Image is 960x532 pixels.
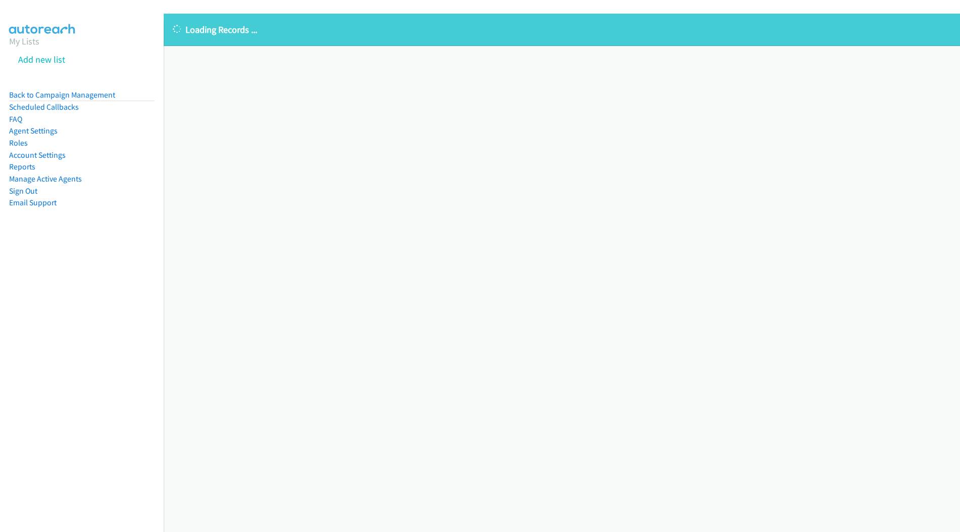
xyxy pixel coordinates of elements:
[9,150,66,160] a: Account Settings
[173,23,951,36] p: Loading Records ...
[9,198,57,207] a: Email Support
[9,90,115,100] a: Back to Campaign Management
[9,174,82,184] a: Manage Active Agents
[9,186,37,196] a: Sign Out
[9,114,22,124] a: FAQ
[9,35,39,47] a: My Lists
[9,126,58,136] a: Agent Settings
[9,102,79,112] a: Scheduled Callbacks
[9,138,28,148] a: Roles
[18,54,65,65] a: Add new list
[9,162,35,171] a: Reports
